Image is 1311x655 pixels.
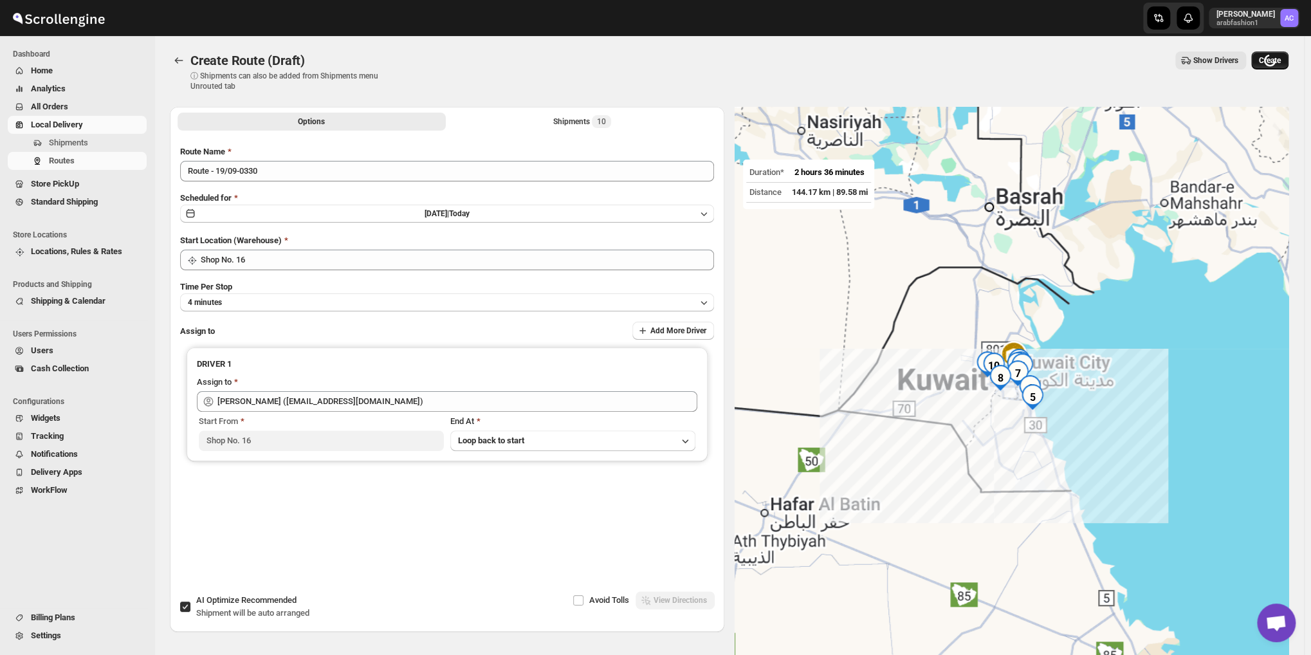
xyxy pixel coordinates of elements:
[201,250,714,270] input: Search location
[31,84,66,93] span: Analytics
[425,209,449,218] span: [DATE] |
[448,113,717,131] button: Selected Shipments
[31,364,89,373] span: Cash Collection
[196,595,297,605] span: AI Optimize
[13,230,148,240] span: Store Locations
[450,415,695,428] div: End At
[597,116,606,127] span: 10
[8,342,147,360] button: Users
[31,179,79,189] span: Store PickUp
[196,608,309,618] span: Shipment will be auto arranged
[31,120,83,129] span: Local Delivery
[31,449,78,459] span: Notifications
[31,485,68,495] span: WorkFlow
[170,51,188,69] button: Routes
[180,293,714,311] button: 4 minutes
[8,481,147,499] button: WorkFlow
[199,416,238,426] span: Start From
[1285,14,1294,23] text: AC
[8,609,147,627] button: Billing Plans
[8,427,147,445] button: Tracking
[8,243,147,261] button: Locations, Rules & Rates
[975,351,1000,377] div: 9
[298,116,325,127] span: Options
[241,595,297,605] span: Recommended
[749,187,782,197] span: Distance
[8,292,147,310] button: Shipping & Calendar
[8,62,147,80] button: Home
[217,391,697,412] input: Search assignee
[1257,604,1296,642] div: Open chat
[170,135,724,562] div: All Route Options
[31,631,61,640] span: Settings
[31,346,53,355] span: Users
[449,209,470,218] span: Today
[8,463,147,481] button: Delivery Apps
[31,431,64,441] span: Tracking
[13,396,148,407] span: Configurations
[31,197,98,207] span: Standard Shipping
[749,167,784,177] span: Duration*
[1209,8,1299,28] button: User menu
[31,296,105,306] span: Shipping & Calendar
[180,282,232,291] span: Time Per Stop
[180,326,215,336] span: Assign to
[1193,55,1238,66] span: Show Drivers
[10,2,107,34] img: ScrollEngine
[553,115,611,128] div: Shipments
[450,430,695,451] button: Loop back to start
[178,113,446,131] button: All Route Options
[180,235,282,245] span: Start Location (Warehouse)
[8,98,147,116] button: All Orders
[792,187,868,197] span: 144.17 km | 89.58 mi
[188,297,222,308] span: 4 minutes
[49,156,75,165] span: Routes
[8,445,147,463] button: Notifications
[13,279,148,290] span: Products and Shipping
[8,152,147,170] button: Routes
[31,66,53,75] span: Home
[190,53,305,68] span: Create Route (Draft)
[650,326,706,336] span: Add More Driver
[180,193,232,203] span: Scheduled for
[632,322,714,340] button: Add More Driver
[8,627,147,645] button: Settings
[31,613,75,622] span: Billing Plans
[1020,384,1045,410] div: 5
[1005,352,1031,378] div: 2
[1280,9,1298,27] span: Abizer Chikhly
[180,147,225,156] span: Route Name
[1175,51,1246,69] button: Show Drivers
[180,161,714,181] input: Eg: Bengaluru Route
[197,358,697,371] h3: DRIVER 1
[31,246,122,256] span: Locations, Rules & Rates
[13,49,148,59] span: Dashboard
[31,102,68,111] span: All Orders
[1216,9,1275,19] p: [PERSON_NAME]
[1006,349,1032,374] div: 1
[987,365,1013,391] div: 8
[1216,19,1275,27] p: arabfashion1
[190,71,393,91] p: ⓘ Shipments can also be added from Shipments menu Unrouted tab
[458,436,524,445] span: Loop back to start
[8,409,147,427] button: Widgets
[49,138,88,147] span: Shipments
[8,134,147,152] button: Shipments
[197,376,232,389] div: Assign to
[1007,351,1033,377] div: 3
[31,467,82,477] span: Delivery Apps
[180,205,714,223] button: [DATE]|Today
[8,360,147,378] button: Cash Collection
[31,413,60,423] span: Widgets
[794,167,865,177] span: 2 hours 36 minutes
[1005,360,1031,386] div: 7
[1009,353,1035,379] div: 4
[13,329,148,339] span: Users Permissions
[589,595,629,605] span: Avoid Tolls
[8,80,147,98] button: Analytics
[981,353,1007,378] div: 10
[1017,375,1043,401] div: 6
